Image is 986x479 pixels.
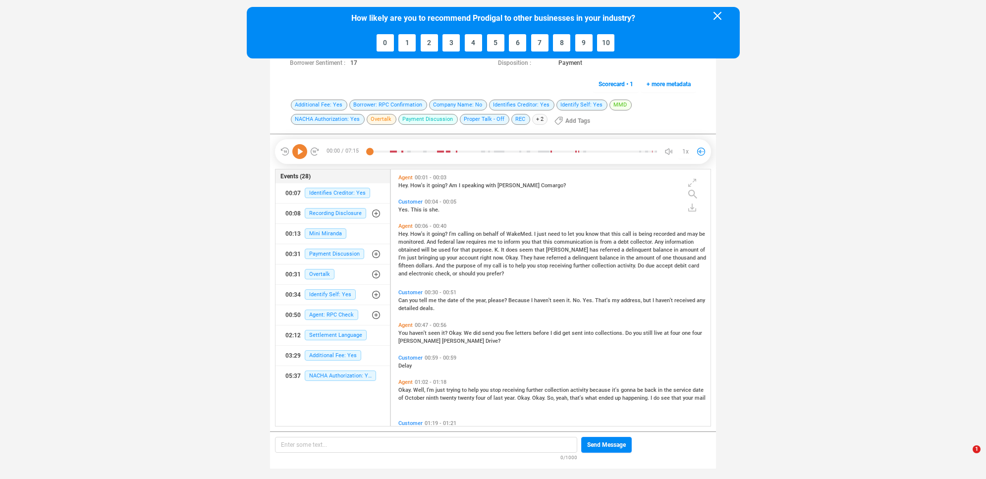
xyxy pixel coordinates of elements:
span: happening. [622,395,651,401]
span: I [531,297,534,304]
span: seem [519,247,535,253]
span: account [459,255,480,261]
span: [PERSON_NAME] [398,338,442,344]
span: of [487,395,493,401]
span: from [600,239,613,245]
span: thousand [673,255,697,261]
span: debt [618,239,630,245]
span: one [682,330,692,336]
span: haven't [656,297,674,304]
span: law [456,239,466,245]
span: be [431,247,438,253]
span: 7 [538,39,542,47]
span: a [613,239,618,245]
span: trying [446,387,462,393]
span: balance [653,247,674,253]
div: 00:07 [285,185,301,201]
span: They [520,255,534,261]
span: you [477,270,487,277]
span: the [438,297,447,304]
span: see [661,395,671,401]
span: 0 [383,39,387,47]
span: of [460,297,466,304]
span: [PERSON_NAME] [442,338,486,344]
span: me [429,297,438,304]
span: or [452,270,459,277]
span: 1 [405,39,409,47]
span: electronic [409,270,435,277]
span: Can [398,297,409,304]
span: 5 [493,39,497,47]
span: Do [638,263,646,269]
span: amount [680,247,700,253]
span: of [700,247,705,253]
span: twenty [440,395,458,401]
span: Mini Miranda [305,228,346,239]
span: I [651,395,654,401]
span: to [509,263,515,269]
span: 2 [427,39,431,47]
span: Identifies Creditor: Yes [489,100,554,110]
span: Yes. [583,297,595,304]
span: you [633,330,643,336]
span: NACHA Authorization: Yes [291,114,365,125]
span: prefer? [487,270,504,277]
span: No. [573,297,583,304]
span: How's [410,182,427,189]
span: up [439,255,447,261]
div: 03:29 [285,348,301,364]
span: due [646,263,656,269]
span: going? [432,182,449,189]
span: it. [566,297,573,304]
span: referred [600,247,621,253]
span: for [452,247,460,253]
span: the [664,387,673,393]
span: ended [599,395,615,401]
span: right [480,255,493,261]
span: four [476,395,487,401]
span: that [532,239,543,245]
span: information [665,239,694,245]
span: 6 [516,39,520,47]
span: referred [547,255,568,261]
span: yeah, [556,395,570,401]
span: Drive? [486,338,500,344]
span: Yes. [398,207,411,213]
span: send [482,330,495,336]
span: let [568,231,576,237]
span: received [674,297,697,304]
span: seen [553,297,566,304]
button: 05:37NACHA Authorization: Yes [275,366,390,386]
span: should [459,270,477,277]
span: And [436,263,446,269]
span: calling [458,231,476,237]
span: any [697,297,705,304]
span: what [585,395,599,401]
div: 02:12 [285,327,301,343]
div: 05:37 [285,368,301,384]
span: that's [570,395,585,401]
button: 00:07Identifies Creditor: Yes [275,183,390,203]
span: you [409,297,419,304]
span: 8 [560,39,564,47]
span: haven't [409,330,428,336]
span: my [484,263,493,269]
span: So, [547,395,556,401]
span: she. [429,207,439,213]
span: your [447,255,459,261]
span: twenty [458,395,476,401]
span: and [697,255,706,261]
span: now. [493,255,505,261]
span: back [645,387,658,393]
span: Am [449,182,459,189]
span: receiving [549,263,573,269]
span: get [562,330,572,336]
span: behalf [483,231,500,237]
span: [PERSON_NAME] [546,247,590,253]
button: 03:29Additional Fee: Yes [275,346,390,366]
button: Scorecard • 1 [593,76,639,92]
span: have [534,255,547,261]
span: Okay. [505,255,520,261]
span: is [503,263,509,269]
span: WakeMed. [506,231,534,237]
